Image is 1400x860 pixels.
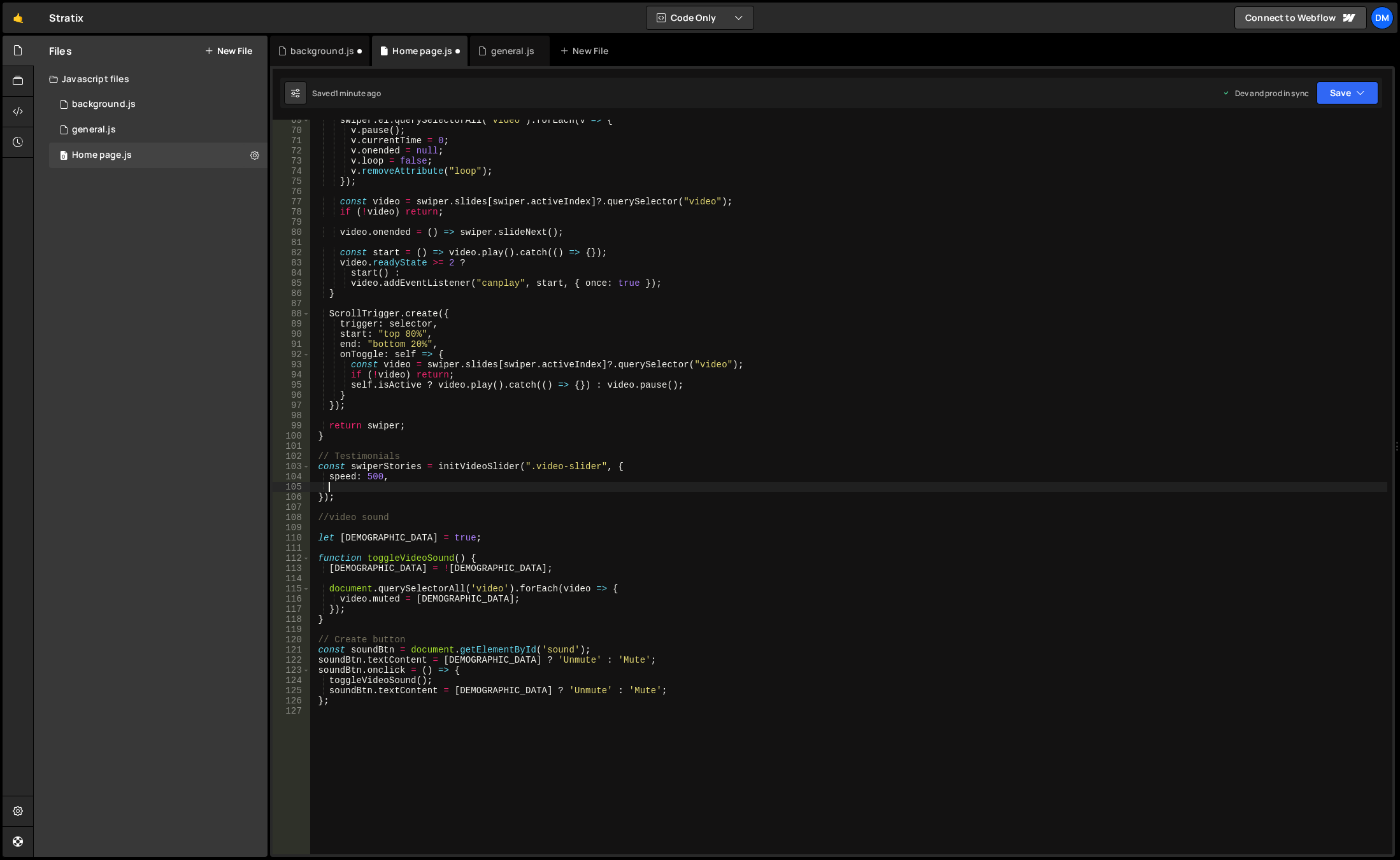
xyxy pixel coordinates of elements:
div: 102 [273,451,310,462]
div: 16575/45066.js [49,92,268,117]
div: background.js [72,99,136,110]
div: 119 [273,624,310,635]
div: 116 [273,594,310,604]
div: 120 [273,635,310,645]
div: Dev and prod in sync [1222,88,1309,99]
div: 122 [273,655,310,665]
div: 98 [273,411,310,421]
div: 97 [273,400,310,411]
div: 94 [273,370,310,380]
a: Dm [1371,6,1394,29]
div: 85 [273,278,310,288]
span: 0 [60,152,68,162]
div: 106 [273,492,310,502]
div: 69 [273,115,310,125]
div: 121 [273,645,310,655]
div: 1 minute ago [335,88,381,99]
a: Connect to Webflow [1234,6,1367,29]
div: 73 [273,156,310,166]
div: 115 [273,584,310,594]
div: 107 [273,502,310,512]
div: 16575/45977.js [49,143,268,168]
div: general.js [491,45,535,57]
div: 126 [273,696,310,706]
div: 117 [273,604,310,614]
div: 99 [273,421,310,431]
div: 87 [273,299,310,309]
div: Javascript files [34,66,268,92]
div: 127 [273,706,310,716]
div: 16575/45802.js [49,117,268,143]
div: 75 [273,176,310,187]
div: 114 [273,574,310,584]
div: 124 [273,675,310,686]
div: 111 [273,543,310,553]
button: Code Only [646,6,754,29]
div: 118 [273,614,310,624]
div: background.js [290,45,354,57]
div: 76 [273,187,310,197]
div: 77 [273,197,310,207]
div: 125 [273,686,310,696]
div: Home page.js [72,150,132,161]
div: 78 [273,207,310,217]
div: 88 [273,309,310,319]
div: 91 [273,339,310,349]
div: 71 [273,136,310,146]
div: 112 [273,553,310,563]
div: Stratix [49,10,83,25]
h2: Files [49,44,72,58]
div: New File [560,45,613,57]
div: 109 [273,523,310,533]
div: general.js [72,124,116,136]
div: 108 [273,512,310,523]
a: 🤙 [3,3,34,33]
div: 93 [273,360,310,370]
div: 105 [273,482,310,492]
button: New File [204,46,252,56]
div: 110 [273,533,310,543]
div: 89 [273,319,310,329]
div: 80 [273,227,310,237]
div: 74 [273,166,310,176]
div: 103 [273,462,310,472]
div: 123 [273,665,310,675]
div: 70 [273,125,310,136]
div: 101 [273,441,310,451]
div: 83 [273,258,310,268]
div: 92 [273,349,310,360]
div: 72 [273,146,310,156]
div: 95 [273,380,310,390]
button: Save [1317,81,1378,104]
div: 84 [273,268,310,278]
div: 90 [273,329,310,339]
div: 86 [273,288,310,299]
div: Home page.js [392,45,452,57]
div: 79 [273,217,310,227]
div: 81 [273,237,310,248]
div: 82 [273,248,310,258]
div: 113 [273,563,310,574]
div: 100 [273,431,310,441]
div: 104 [273,472,310,482]
div: 96 [273,390,310,400]
div: Saved [312,88,381,99]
